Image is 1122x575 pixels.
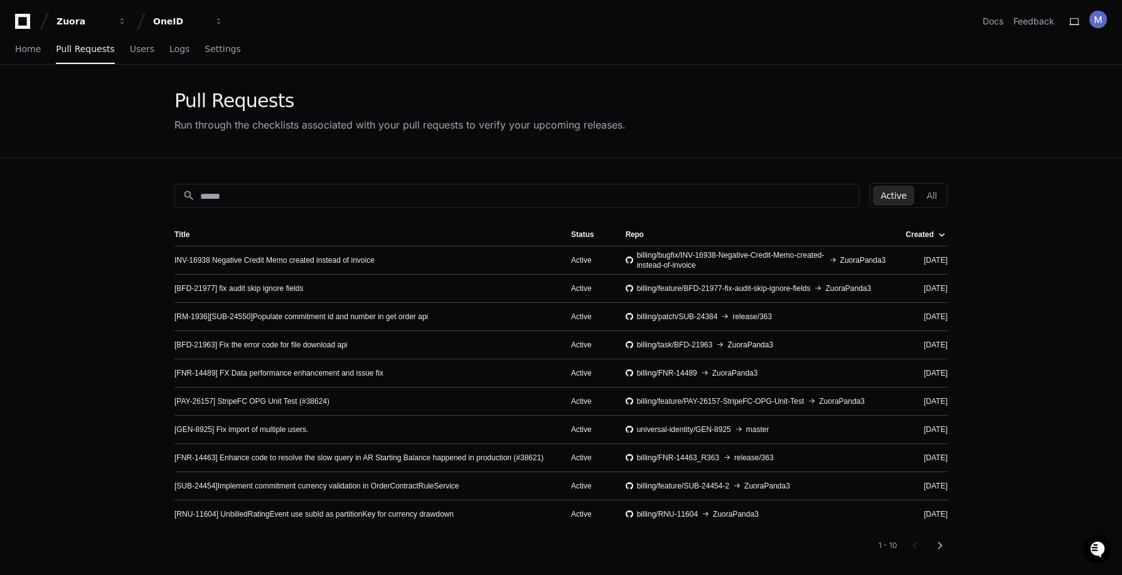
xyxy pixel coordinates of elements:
span: billing/task/BFD-21963 [637,340,713,350]
span: Home [15,45,41,53]
div: Active [571,255,606,265]
span: Settings [205,45,240,53]
span: ZuoraPanda3 [727,340,773,350]
div: Active [571,425,606,435]
div: Active [571,453,606,463]
div: Active [571,509,606,519]
a: [SUB-24454]Implement commitment currency validation in OrderContractRuleService [174,481,459,491]
a: Home [15,35,41,64]
img: ACg8ocLJZfIrBNz-jy0uHe-OjQKq6zhfU2gcedXycFS2YMG7s60SHQ=s96-c [1089,11,1107,28]
img: 1736555170064-99ba0984-63c1-480f-8ee9-699278ef63ed [13,93,35,116]
a: Pull Requests [56,35,114,64]
span: billing/FNR-14463_R363 [637,453,719,463]
div: Active [571,481,606,491]
a: [FNR-14463] Enhance code to resolve the slow query in AR Starting Balance happened in production ... [174,453,543,463]
div: [DATE] [906,481,948,491]
span: ZuoraPanda3 [744,481,790,491]
a: [BFD-21977] fix audit skip ignore fields [174,283,303,293]
span: release/363 [732,312,772,322]
span: billing/bugfix/INV-16938-Negative-Credit-Memo-created-instead-of-invoice [637,250,825,270]
button: Feedback [1013,15,1054,28]
span: billing/feature/BFD-21977-fix-audit-skip-ignore-fields [637,283,811,293]
button: Start new chat [213,97,228,112]
button: Active [873,186,914,206]
a: Docs [983,15,1003,28]
span: master [746,425,769,435]
span: billing/FNR-14489 [637,368,697,378]
mat-icon: chevron_right [932,538,948,553]
span: ZuoraPanda3 [712,368,758,378]
span: ZuoraPanda3 [840,255,886,265]
a: Settings [205,35,240,64]
div: [DATE] [906,509,948,519]
div: Title [174,229,551,240]
div: Active [571,283,606,293]
button: All [919,186,944,206]
div: [DATE] [906,425,948,435]
span: ZuoraPanda3 [819,396,865,406]
span: release/363 [734,453,774,463]
a: Logs [169,35,190,64]
div: Pull Requests [174,90,626,112]
a: Users [130,35,154,64]
div: Welcome [13,50,228,70]
a: [BFD-21963] Fix the error code for file download api [174,340,347,350]
div: Status [571,229,606,240]
a: [FNR-14489] FX Data performance enhancement and issue fix [174,368,383,378]
a: [PAY-26157] StripeFC OPG Unit Test (#38624) [174,396,329,406]
div: Active [571,368,606,378]
div: Active [571,396,606,406]
img: PlayerZero [13,13,38,38]
button: Zuora [51,10,132,33]
span: Pylon [125,132,152,141]
span: billing/feature/SUB-24454-2 [637,481,729,491]
div: Start new chat [43,93,206,106]
span: Logs [169,45,190,53]
span: billing/feature/PAY-26157-StripeFC-OPG-Unit-Test [637,396,804,406]
div: Run through the checklists associated with your pull requests to verify your upcoming releases. [174,117,626,132]
div: [DATE] [906,368,948,378]
div: Created [906,229,945,240]
div: [DATE] [906,453,948,463]
div: OneID [153,15,207,28]
iframe: Open customer support [1082,534,1116,567]
span: Pull Requests [56,45,114,53]
div: [DATE] [906,340,948,350]
a: [RNU-11604] UnbilledRatingEvent use subId as partitionKey for currency drawdown [174,509,454,519]
div: Created [906,229,934,240]
a: Powered byPylon [88,131,152,141]
div: Active [571,340,606,350]
span: billing/patch/SUB-24384 [637,312,718,322]
div: Title [174,229,190,240]
th: Repo [616,223,896,246]
div: [DATE] [906,283,948,293]
div: 1 - 10 [879,541,897,551]
div: Status [571,229,594,240]
button: OneID [148,10,228,33]
div: [DATE] [906,312,948,322]
span: ZuoraPanda3 [713,509,759,519]
mat-icon: search [183,189,195,202]
div: [DATE] [906,396,948,406]
a: [RM-1936][SUB-24550]Populate commitment id and number in get order api [174,312,428,322]
a: [GEN-8925] Fix import of multiple users. [174,425,308,435]
span: billing/RNU-11604 [637,509,698,519]
a: INV-16938 Negative Credit Memo created instead of invoice [174,255,375,265]
div: We're offline, we'll be back soon [43,106,164,116]
span: Users [130,45,154,53]
div: Active [571,312,606,322]
span: universal-identity/GEN-8925 [637,425,731,435]
div: [DATE] [906,255,948,265]
span: ZuoraPanda3 [825,283,871,293]
div: Zuora [56,15,110,28]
